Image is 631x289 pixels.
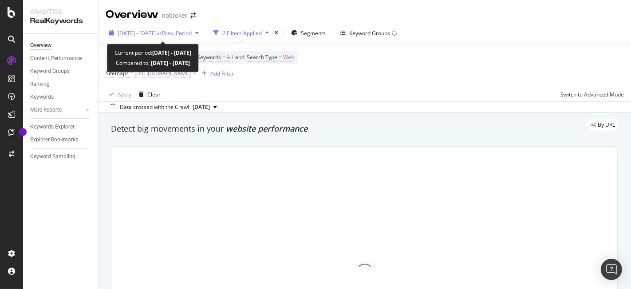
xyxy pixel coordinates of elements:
span: Search Type [247,53,277,61]
div: Keyword Sampling [30,152,75,161]
span: = [279,53,282,61]
div: Clear [147,91,161,98]
span: vs Prev. Period [157,29,192,37]
span: 2025 Jul. 7th [193,103,210,111]
span: Segments [301,29,326,37]
div: Keyword Groups [349,29,390,37]
span: = [222,53,225,61]
div: Apply [118,91,131,98]
div: Keywords Explorer [30,122,75,132]
a: Content Performance [30,54,92,63]
span: = [130,69,133,77]
a: Keywords [30,92,92,102]
b: [DATE] - [DATE] [152,49,191,57]
div: Data crossed with the Crawl [120,103,189,111]
div: Open Intercom Messenger [601,259,622,280]
div: Overview [30,41,51,50]
span: Sitemaps [106,69,129,77]
button: Add Filter [198,68,234,79]
div: Analytics [30,7,91,16]
div: arrow-right-arrow-left [190,12,196,19]
div: Keywords [30,92,54,102]
div: Keyword Groups [30,67,70,76]
button: [DATE] [189,102,221,112]
a: Overview [30,41,92,50]
a: Keyword Sampling [30,152,92,161]
button: [DATE] - [DATE]vsPrev. Period [106,26,202,40]
div: Compared to: [116,58,190,68]
div: legacy label [588,119,619,131]
div: Tooltip anchor [19,128,27,136]
span: [URL][DOMAIN_NAME] [134,67,191,80]
div: Switch to Advanced Mode [560,91,624,98]
button: 2 Filters Applied [210,26,272,40]
div: 2 Filters Applied [222,29,262,37]
div: RealKeywords [30,16,91,26]
div: nobroker [162,11,187,20]
b: [DATE] - [DATE] [150,60,190,67]
button: Apply [106,87,131,101]
div: Ranking [30,80,50,89]
span: [DATE] - [DATE] [118,29,157,37]
button: Keyword Groups [337,26,401,40]
div: times [272,28,280,37]
button: Switch to Advanced Mode [557,87,624,101]
span: Web [283,51,294,64]
button: Clear [135,87,161,101]
span: By URL [598,122,615,128]
div: Current period: [114,48,191,58]
span: Keywords [197,53,221,61]
a: Ranking [30,80,92,89]
a: More Reports [30,105,83,115]
div: Add Filter [210,70,234,77]
a: Keywords Explorer [30,122,92,132]
div: Explorer Bookmarks [30,135,78,144]
span: All [227,51,233,64]
div: Overview [106,7,158,22]
span: and [235,53,245,61]
div: Content Performance [30,54,82,63]
div: More Reports [30,105,62,115]
a: Keyword Groups [30,67,92,76]
button: Segments [288,26,329,40]
a: Explorer Bookmarks [30,135,92,144]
